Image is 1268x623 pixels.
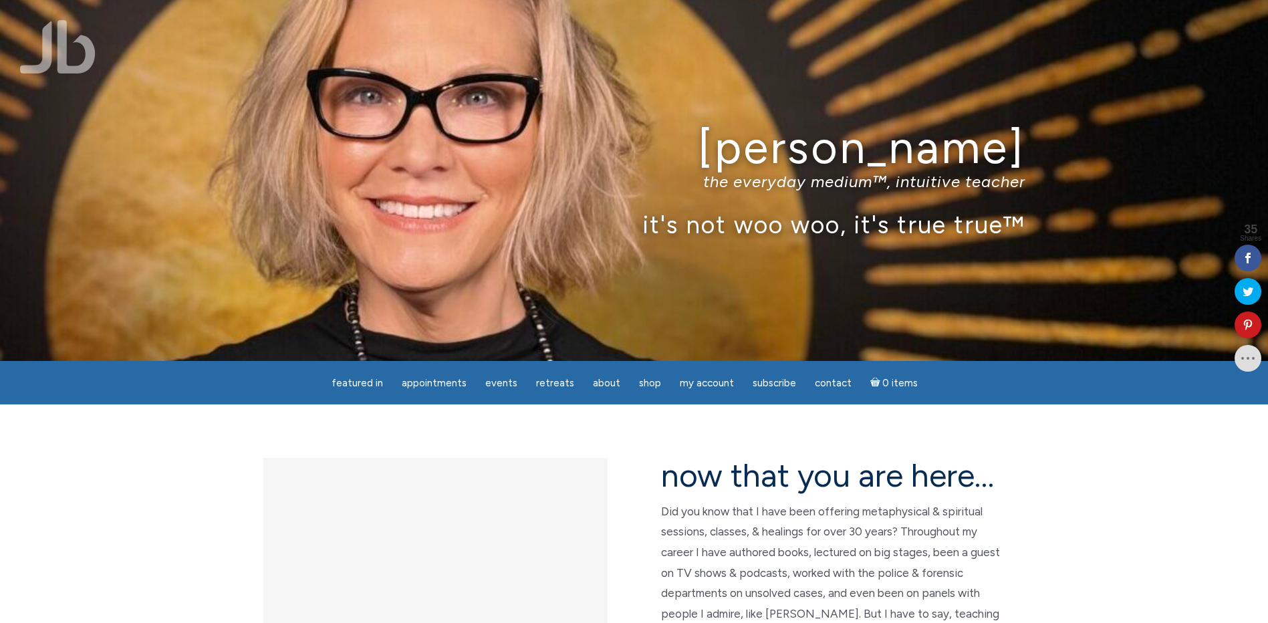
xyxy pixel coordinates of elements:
a: About [585,370,628,396]
span: Shop [639,377,661,389]
span: 35 [1240,223,1261,235]
span: Contact [815,377,852,389]
span: About [593,377,620,389]
img: Jamie Butler. The Everyday Medium [20,20,96,74]
p: it's not woo woo, it's true true™ [243,210,1025,239]
span: featured in [332,377,383,389]
span: 0 items [882,378,918,388]
span: Appointments [402,377,467,389]
h1: [PERSON_NAME] [243,122,1025,172]
span: My Account [680,377,734,389]
a: Events [477,370,525,396]
a: Appointments [394,370,475,396]
p: the everyday medium™, intuitive teacher [243,172,1025,191]
a: Contact [807,370,860,396]
span: Events [485,377,517,389]
span: Shares [1240,235,1261,242]
i: Cart [870,377,883,389]
span: Retreats [536,377,574,389]
a: featured in [324,370,391,396]
a: Retreats [528,370,582,396]
a: My Account [672,370,742,396]
a: Cart0 items [862,369,926,396]
h2: now that you are here… [661,458,1005,493]
a: Shop [631,370,669,396]
span: Subscribe [753,377,796,389]
a: Subscribe [745,370,804,396]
